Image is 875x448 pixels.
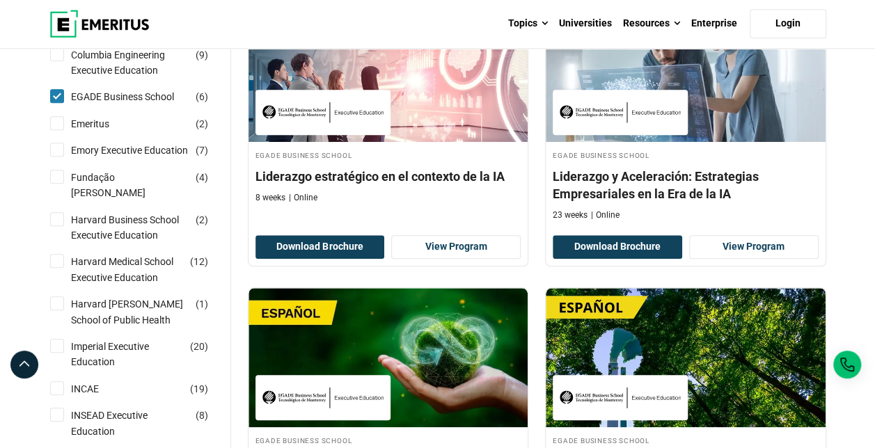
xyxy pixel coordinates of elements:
[196,89,208,104] span: ( )
[196,116,208,131] span: ( )
[255,192,285,204] p: 8 weeks
[249,3,528,211] a: Leadership Course by EGADE Business School - EGADE Business School EGADE Business School Liderazg...
[553,434,819,446] h4: EGADE Business School
[553,209,588,221] p: 23 weeks
[71,339,217,370] a: Imperial Executive Education
[194,256,205,267] span: 12
[196,212,208,227] span: ( )
[199,49,205,61] span: 9
[553,149,819,161] h4: EGADE Business School
[591,209,620,221] p: Online
[546,3,826,228] a: Digital Transformation Course by EGADE Business School - EGADE Business School EGADE Business Sch...
[194,383,205,394] span: 19
[553,168,819,202] h4: Liderazgo y Aceleración: Estrategias Empresariales en la Era de la IA
[71,89,202,104] a: EGADE Business School
[289,192,317,204] p: Online
[750,9,826,38] a: Login
[199,410,205,421] span: 8
[249,3,528,142] img: Liderazgo estratégico en el contexto de la IA | Online Leadership Course
[249,288,528,427] img: Economía Circular: La estrategia de negocio | Online Sustainability Course
[71,212,217,243] a: Harvard Business School Executive Education
[71,408,217,439] a: INSEAD Executive Education
[199,298,205,310] span: 1
[71,296,217,328] a: Harvard [PERSON_NAME] School of Public Health
[262,97,384,128] img: EGADE Business School
[190,339,208,354] span: ( )
[194,341,205,352] span: 20
[546,288,826,427] img: Programa Ejecutivo en Sustentabilidad Empresarial | Online Sustainability Course
[560,97,681,128] img: EGADE Business School
[199,145,205,156] span: 7
[255,434,521,446] h4: EGADE Business School
[255,235,385,259] button: Download Brochure
[391,235,521,259] a: View Program
[553,235,682,259] button: Download Brochure
[689,235,819,259] a: View Program
[262,382,384,413] img: EGADE Business School
[71,116,137,131] a: Emeritus
[255,168,521,185] h4: Liderazgo estratégico en el contexto de la IA
[71,170,217,201] a: Fundação [PERSON_NAME]
[196,143,208,158] span: ( )
[71,254,217,285] a: Harvard Medical School Executive Education
[199,91,205,102] span: 6
[255,149,521,161] h4: EGADE Business School
[199,118,205,129] span: 2
[196,170,208,185] span: ( )
[196,47,208,63] span: ( )
[196,296,208,312] span: ( )
[71,47,217,79] a: Columbia Engineering Executive Education
[71,143,216,158] a: Emory Executive Education
[199,214,205,225] span: 2
[71,381,127,397] a: INCAE
[196,408,208,423] span: ( )
[190,254,208,269] span: ( )
[546,3,826,142] img: Liderazgo y Aceleración: Estrategias Empresariales en la Era de la IA | Online Digital Transforma...
[199,172,205,183] span: 4
[190,381,208,397] span: ( )
[560,382,681,413] img: EGADE Business School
